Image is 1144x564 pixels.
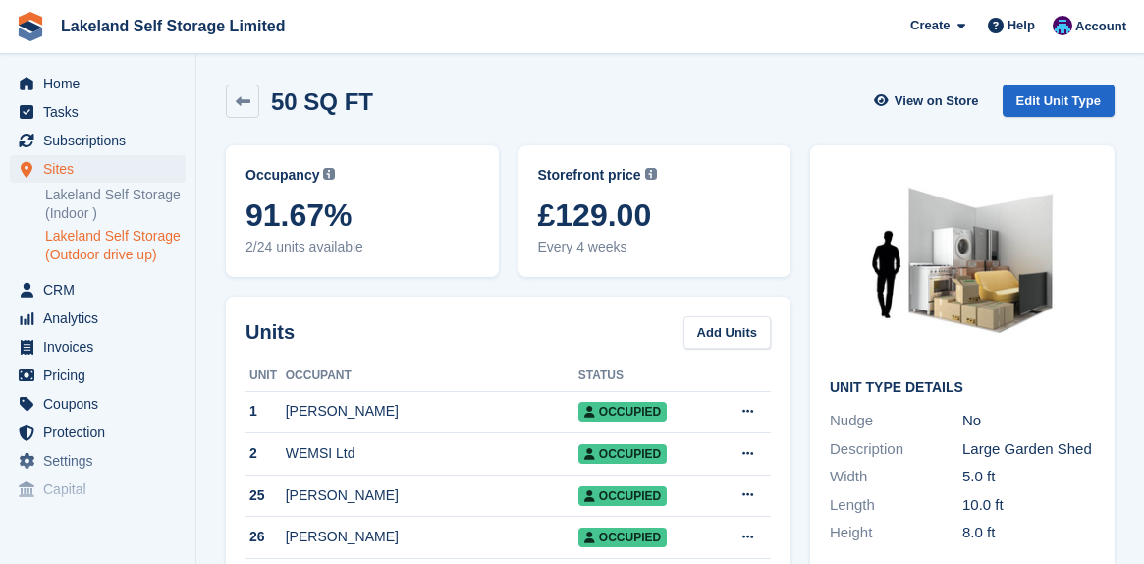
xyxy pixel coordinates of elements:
[683,316,771,349] a: Add Units
[245,197,479,233] span: 91.67%
[962,494,1095,517] div: 10.0 ft
[43,127,161,154] span: Subscriptions
[830,522,962,544] div: Height
[872,85,987,117] a: View on Store
[10,476,186,503] a: menu
[538,165,641,186] span: Storefront price
[286,361,578,392] th: Occupant
[830,165,1095,365] img: 50-sqft-unit.jpg
[43,155,161,183] span: Sites
[16,12,45,41] img: stora-icon-8386f47178a22dfd0bd8f6a31ec36ba5ce8667c1dd55bd0f319d3a0aa187defe.svg
[43,419,161,446] span: Protection
[962,438,1095,461] div: Large Garden Shed
[286,401,578,422] div: [PERSON_NAME]
[962,522,1095,544] div: 8.0 ft
[10,98,186,126] a: menu
[286,485,578,506] div: [PERSON_NAME]
[43,276,161,304] span: CRM
[1053,16,1072,35] img: David Dickson
[1075,17,1126,36] span: Account
[245,527,286,547] div: 26
[10,362,186,389] a: menu
[578,486,667,506] span: Occupied
[830,380,1095,396] h2: Unit Type details
[578,402,667,422] span: Occupied
[43,447,161,475] span: Settings
[578,444,667,464] span: Occupied
[830,494,962,517] div: Length
[245,317,295,347] h2: Units
[10,276,186,304] a: menu
[1008,16,1035,35] span: Help
[271,88,373,115] h2: 50 SQ FT
[245,485,286,506] div: 25
[538,237,772,257] span: Every 4 weeks
[245,401,286,422] div: 1
[578,528,667,547] span: Occupied
[895,91,979,111] span: View on Store
[43,362,161,389] span: Pricing
[43,333,161,361] span: Invoices
[830,466,962,488] div: Width
[43,98,161,126] span: Tasks
[53,10,294,42] a: Lakeland Self Storage Limited
[830,438,962,461] div: Description
[43,390,161,418] span: Coupons
[962,466,1095,488] div: 5.0 ft
[245,361,286,392] th: Unit
[962,410,1095,432] div: No
[43,70,161,97] span: Home
[10,333,186,361] a: menu
[578,361,719,392] th: Status
[10,127,186,154] a: menu
[323,168,335,180] img: icon-info-grey-7440780725fd019a000dd9b08b2336e03edf1995a4989e88bcd33f0948082b44.svg
[286,527,578,547] div: [PERSON_NAME]
[538,197,772,233] span: £129.00
[43,305,161,332] span: Analytics
[10,305,186,332] a: menu
[645,168,657,180] img: icon-info-grey-7440780725fd019a000dd9b08b2336e03edf1995a4989e88bcd33f0948082b44.svg
[10,419,186,446] a: menu
[43,476,161,503] span: Capital
[1003,85,1115,117] a: Edit Unit Type
[286,443,578,464] div: WEMSI Ltd
[10,447,186,475] a: menu
[245,237,479,257] span: 2/24 units available
[245,443,286,464] div: 2
[245,165,319,186] span: Occupancy
[10,155,186,183] a: menu
[45,227,186,264] a: Lakeland Self Storage (Outdoor drive up)
[45,186,186,223] a: Lakeland Self Storage (Indoor )
[10,70,186,97] a: menu
[10,390,186,418] a: menu
[830,410,962,432] div: Nudge
[910,16,950,35] span: Create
